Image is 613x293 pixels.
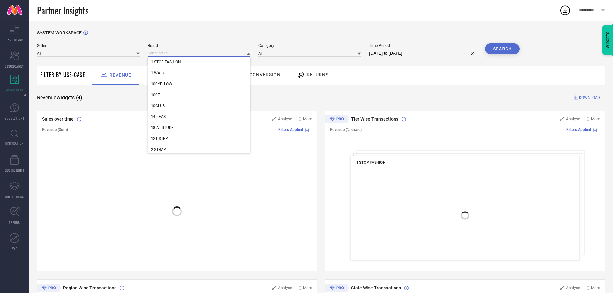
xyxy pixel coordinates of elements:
span: Analyse [566,117,580,121]
span: Filters Applied [278,127,303,132]
span: TRENDS [9,220,20,225]
span: 1 STOP FASHION [151,60,181,64]
div: 1 WALK [148,68,250,78]
div: 10CLUB [148,100,250,111]
span: FWD [12,246,18,251]
button: Search [485,43,520,54]
span: COLLECTIONS [5,194,24,199]
span: CDC INSIGHTS [5,168,24,173]
span: DASHBOARD [6,38,23,42]
div: 1ST STEP [148,133,250,144]
span: 1ST STEP [151,136,168,141]
span: Revenue (% share) [330,127,362,132]
span: More [303,286,312,290]
span: Region Wise Transactions [63,285,116,290]
span: Filter By Use-Case [40,71,85,78]
span: 18 ATTITUDE [151,125,174,130]
span: 1 STOP FASHION [356,160,386,165]
span: Revenue Widgets ( 4 ) [37,95,82,101]
span: | [599,127,600,132]
span: Brand [148,43,250,48]
div: 2 STRAP [148,144,250,155]
input: Select brand [148,50,250,57]
span: Seller [37,43,140,48]
span: DOWNLOAD [579,95,600,101]
span: More [303,117,312,121]
span: Analyse [566,286,580,290]
span: 10CLUB [151,104,165,108]
span: Sales over time [42,116,74,122]
div: 100YELLOW [148,78,250,89]
span: SCORECARDS [5,64,24,69]
div: Open download list [559,5,571,16]
svg: Zoom [560,117,564,121]
span: | [311,127,312,132]
span: Category [258,43,361,48]
span: State Wise Transactions [351,285,401,290]
div: 18 ATTITUDE [148,122,250,133]
span: SYSTEM WORKSPACE [37,30,82,35]
div: 1 STOP FASHION [148,57,250,68]
div: Premium [325,115,349,124]
span: More [591,286,600,290]
span: 2 STRAP [151,147,166,152]
span: Analyse [278,117,292,121]
span: More [591,117,600,121]
svg: Zoom [272,286,276,290]
span: Time Period [369,43,477,48]
span: INSPIRATION [5,141,23,146]
span: 145 EAST [151,114,168,119]
span: Partner Insights [37,4,88,17]
svg: Zoom [560,286,564,290]
span: Conversion [249,72,281,77]
span: Tier Wise Transactions [351,116,398,122]
span: Returns [307,72,329,77]
span: Filters Applied [566,127,591,132]
div: 145 EAST [148,111,250,122]
span: SUGGESTIONS [5,116,24,121]
input: Select time period [369,50,477,57]
span: Revenue [109,72,131,78]
div: 109F [148,89,250,100]
span: WORKSPACE [6,87,23,92]
span: Revenue (Sum) [42,127,68,132]
span: 1 WALK [151,71,165,75]
span: 109F [151,93,160,97]
span: 100YELLOW [151,82,172,86]
span: Analyse [278,286,292,290]
svg: Zoom [272,117,276,121]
